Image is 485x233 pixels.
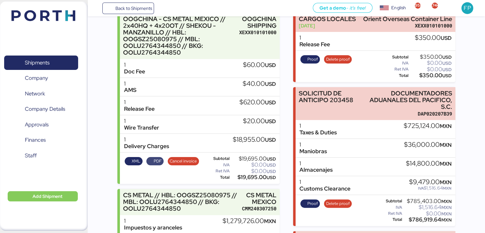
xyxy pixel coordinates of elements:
[383,61,408,65] div: IVA
[4,148,78,163] a: Staff
[124,118,159,124] div: 1
[207,156,230,161] div: Subtotal
[299,123,337,129] div: 1
[307,200,318,207] span: Proof
[464,4,471,12] span: FP
[124,80,136,87] div: 1
[207,163,230,167] div: IVA
[363,22,452,29] div: XEXX010101000
[123,192,239,212] div: CS METAL // HBL: OOGSZ25080975 // MBL: OOLU2764344850 // BKG: OOLU2764344850
[267,169,276,174] span: USD
[299,179,350,185] div: 1
[231,156,276,161] div: $19,695.00
[92,3,102,14] button: Menu
[4,71,78,86] a: Company
[406,160,452,167] div: $14,800.00
[403,205,452,210] div: $1,516.64
[154,158,162,165] span: PDF
[363,16,452,22] div: Orient Overseas Container Line
[299,185,350,192] div: Customs Clearance
[442,60,452,66] span: USD
[391,4,406,11] div: English
[231,162,276,167] div: $0.00
[124,218,182,224] div: 1
[33,192,62,200] span: Add Shipment
[440,123,452,130] span: MXN
[383,55,408,59] div: Subtotal
[440,141,452,148] span: MXN
[243,118,276,125] div: $20.00
[8,191,78,201] button: Add Shipment
[25,120,48,129] span: Approvals
[410,73,452,78] div: $350.00
[25,151,37,160] span: Staff
[299,167,333,173] div: Almacenajes
[243,80,276,87] div: $40.00
[441,205,452,210] span: MXN
[239,16,276,29] div: OOGCHINA SHIPPING
[124,68,145,75] div: Doc Fee
[124,62,145,68] div: 1
[146,157,164,165] button: PDF
[403,199,452,204] div: $785,403.00
[415,34,452,41] div: $350.00
[4,117,78,132] a: Approvals
[441,34,452,41] span: USD
[442,54,452,60] span: USD
[25,104,65,114] span: Company Details
[168,157,199,165] button: Cancel invoice
[299,41,330,48] div: Release Fee
[360,90,452,110] div: DOCUMENTADORES ADUANALES DEL PACIFICO, S.C.
[299,148,327,155] div: Maniobras
[307,56,318,63] span: Proof
[300,199,320,208] button: Proof
[124,87,136,94] div: AMS
[299,34,330,41] div: 1
[132,158,140,165] span: XML
[409,186,452,191] div: $1,516.64
[404,123,452,130] div: $725,124.00
[383,199,402,203] div: Subtotal
[383,211,402,216] div: Ret IVA
[264,218,276,225] span: MXN
[243,62,276,69] div: $60.00
[300,55,320,64] button: Proof
[25,58,49,67] span: Shipments
[4,102,78,117] a: Company Details
[223,218,276,225] div: $1,279,726.00
[442,73,452,79] span: USD
[124,143,169,150] div: Delivery Charges
[404,141,452,148] div: $36,000.00
[441,217,452,223] span: MXN
[441,211,452,217] span: MXN
[410,55,452,59] div: $350.00
[299,90,357,103] div: SOLICITUD DE ANTICIPO 203458
[360,110,452,117] div: DAP020207B39
[324,199,352,208] button: Delete proof
[326,56,350,63] span: Delete proof
[383,67,408,71] div: Ret IVA
[299,160,333,167] div: 1
[410,61,452,65] div: $0.00
[410,67,452,72] div: $0.00
[443,186,452,191] span: MXN
[115,4,152,12] span: Back to Shipments
[102,3,154,14] a: Back to Shipments
[442,67,452,72] span: USD
[242,205,276,212] div: CMM240307250
[231,169,276,174] div: $0.00
[170,158,197,165] span: Cancel invoice
[25,73,48,83] span: Company
[265,80,276,87] span: USD
[207,169,230,173] div: Ret IVA
[418,186,424,191] span: IVA
[265,136,276,143] span: USD
[267,175,276,180] span: USD
[124,224,182,231] div: Impuestos y aranceles
[4,56,78,70] a: Shipments
[233,136,276,143] div: $18,955.00
[383,217,402,222] div: Total
[124,106,154,112] div: Release Fee
[440,160,452,167] span: MXN
[125,157,143,165] button: XML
